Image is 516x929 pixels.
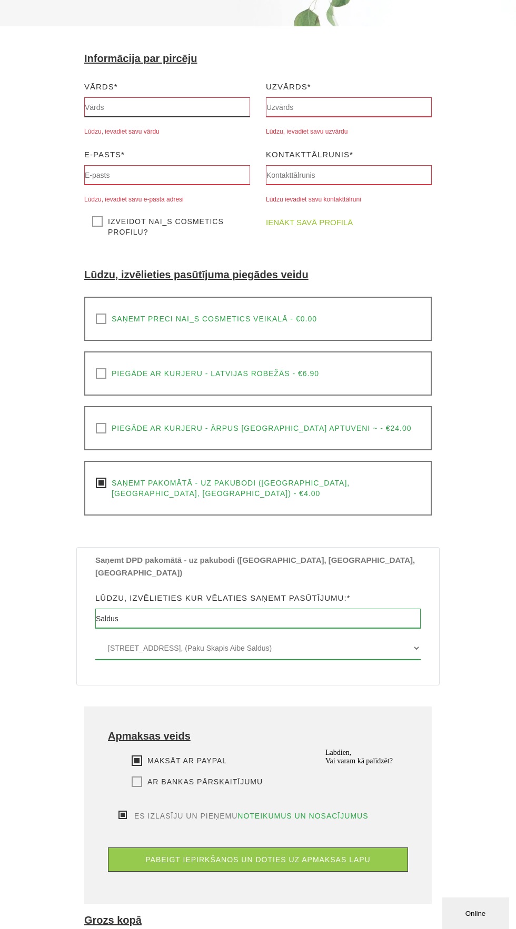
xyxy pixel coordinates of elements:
a: ienākt savā profilā [266,216,353,229]
input: Izfiltrējiet saņemšanas vietu izvēlni pēc pilsētas, pasta indeksa vai nosaukuma [95,609,421,629]
label: Es izlasīju un pieņemu [118,811,369,821]
label: Maksāt ar PayPal [132,755,227,766]
iframe: chat widget [442,895,511,929]
h4: Grozs kopā [84,914,432,926]
label: Piegāde ar kurjeru - ārpus [GEOGRAPHIC_DATA] aptuveni ~ - €24.00 [96,423,412,433]
input: Vārds [84,97,250,117]
iframe: chat widget [321,744,511,892]
div: Lūdzu, ievadiet savu uzvārdu [266,125,432,138]
b: Saņemt DPD pakomātā - uz pakubodi ([GEOGRAPHIC_DATA], [GEOGRAPHIC_DATA], [GEOGRAPHIC_DATA]) [95,556,415,577]
label: E-pasts* [84,148,125,161]
button: pabeigt iepirkšanos un doties uz apmaksas lapu [108,847,408,872]
input: Kontakttālrunis [266,165,432,185]
label: Saņemt pakomātā - uz pakubodi ([GEOGRAPHIC_DATA], [GEOGRAPHIC_DATA], [GEOGRAPHIC_DATA]) - €4.00 [96,478,420,499]
h4: Lūdzu, izvēlieties pasūtījuma piegādes veidu [84,269,432,281]
input: Uzvārds [266,97,432,117]
label: Ar bankas pārskaitījumu [132,776,263,787]
label: Piegāde ar kurjeru - Latvijas robežās - €6.90 [96,368,319,379]
div: Lūdzu, ievadiet savu vārdu [84,125,250,138]
h4: Apmaksas veids [108,730,408,742]
div: Lūdzu, ievadiet savu e-pasta adresi [84,193,250,206]
label: Vārds* [84,80,118,93]
label: Lūdzu, izvēlieties kur vēlaties saņemt pasūtījumu:* [95,592,350,604]
label: Saņemt preci NAI_S cosmetics veikalā - €0.00 [96,314,317,324]
label: Izveidot NAI_S cosmetics profilu? [92,216,242,237]
label: Kontakttālrunis* [266,148,353,161]
label: Uzvārds* [266,80,311,93]
a: noteikumus un nosacījumus [237,811,368,821]
h4: Informācija par pircēju [84,53,432,65]
input: E-pasts [84,165,250,185]
span: Labdien, Vai varam kā palīdzēt? [4,4,72,21]
div: Lūdzu ievadiet savu kontakttālruni [266,193,432,206]
div: Labdien,Vai varam kā palīdzēt? [4,4,194,21]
